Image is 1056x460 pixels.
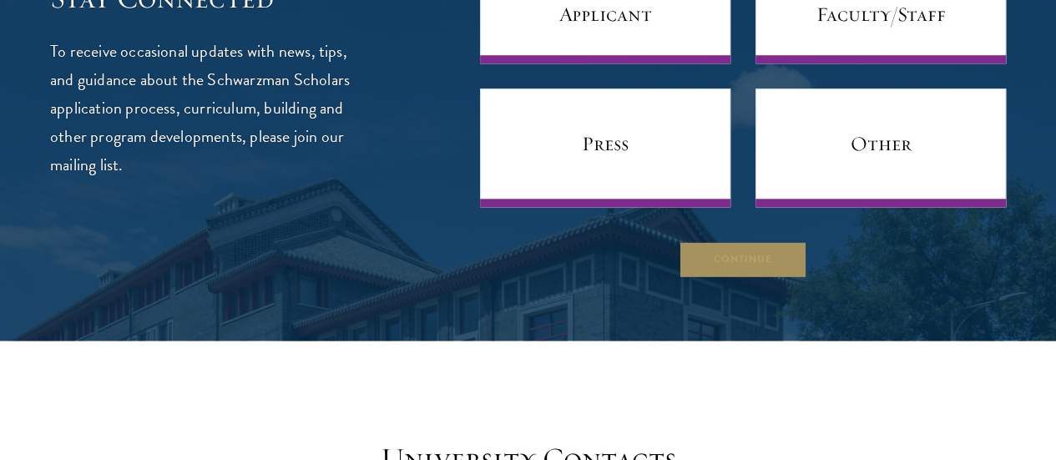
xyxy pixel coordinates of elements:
p: To receive occasional updates with news, tips, and guidance about the Schwarzman Scholars applica... [50,37,363,179]
button: Continue [679,240,807,278]
a: Press [480,88,730,207]
a: Other [755,88,1006,207]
